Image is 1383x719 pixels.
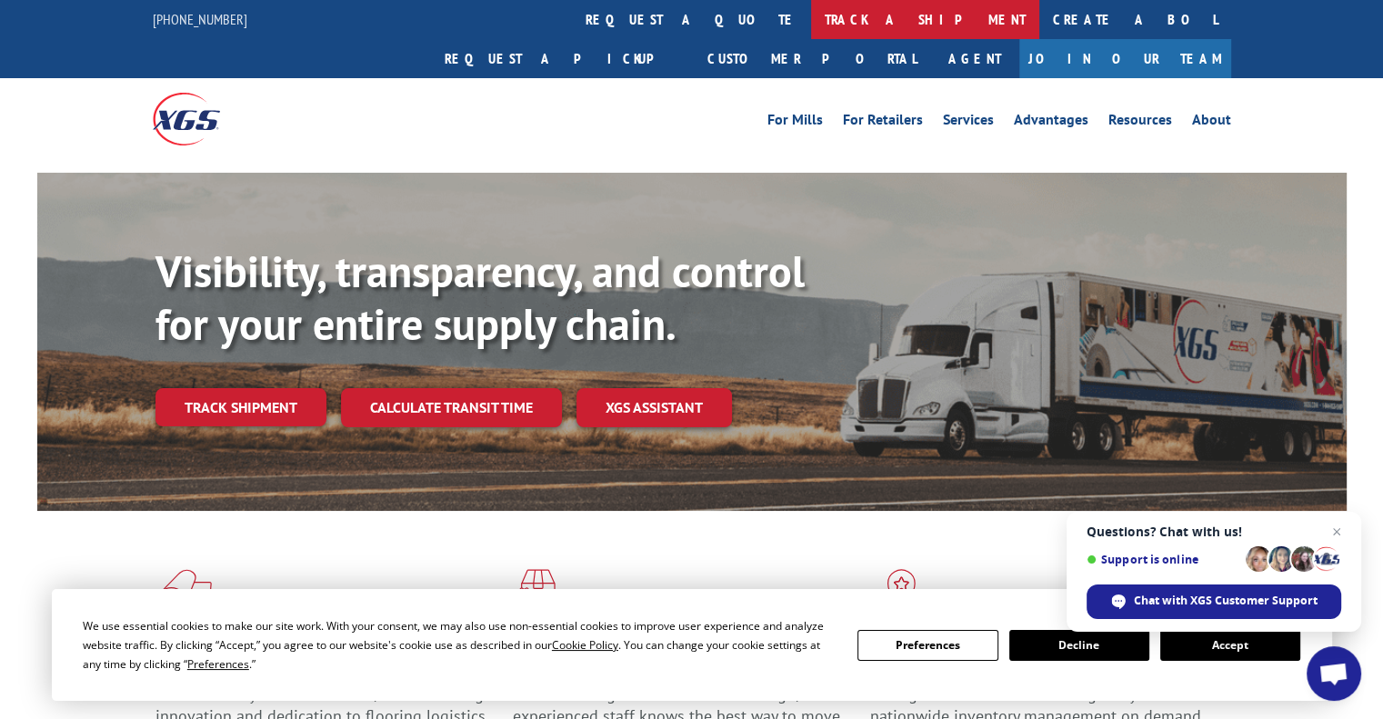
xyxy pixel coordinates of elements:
[767,113,823,133] a: For Mills
[1307,646,1361,701] div: Open chat
[155,569,212,616] img: xgs-icon-total-supply-chain-intelligence-red
[1019,39,1231,78] a: Join Our Team
[83,616,836,674] div: We use essential cookies to make our site work. With your consent, we may also use non-essential ...
[1014,113,1088,133] a: Advantages
[155,243,805,352] b: Visibility, transparency, and control for your entire supply chain.
[341,388,562,427] a: Calculate transit time
[1087,524,1341,539] span: Questions? Chat with us!
[1108,113,1172,133] a: Resources
[1192,113,1231,133] a: About
[1160,630,1300,661] button: Accept
[870,569,933,616] img: xgs-icon-flagship-distribution-model-red
[857,630,997,661] button: Preferences
[153,10,247,28] a: [PHONE_NUMBER]
[694,39,930,78] a: Customer Portal
[1326,521,1348,543] span: Close chat
[930,39,1019,78] a: Agent
[1087,553,1239,566] span: Support is online
[513,569,556,616] img: xgs-icon-focused-on-flooring-red
[576,388,732,427] a: XGS ASSISTANT
[1009,630,1149,661] button: Decline
[431,39,694,78] a: Request a pickup
[552,637,618,653] span: Cookie Policy
[1087,584,1341,619] div: Chat with XGS Customer Support
[52,589,1332,701] div: Cookie Consent Prompt
[1134,593,1318,609] span: Chat with XGS Customer Support
[943,113,994,133] a: Services
[843,113,923,133] a: For Retailers
[187,656,249,672] span: Preferences
[155,388,326,426] a: Track shipment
